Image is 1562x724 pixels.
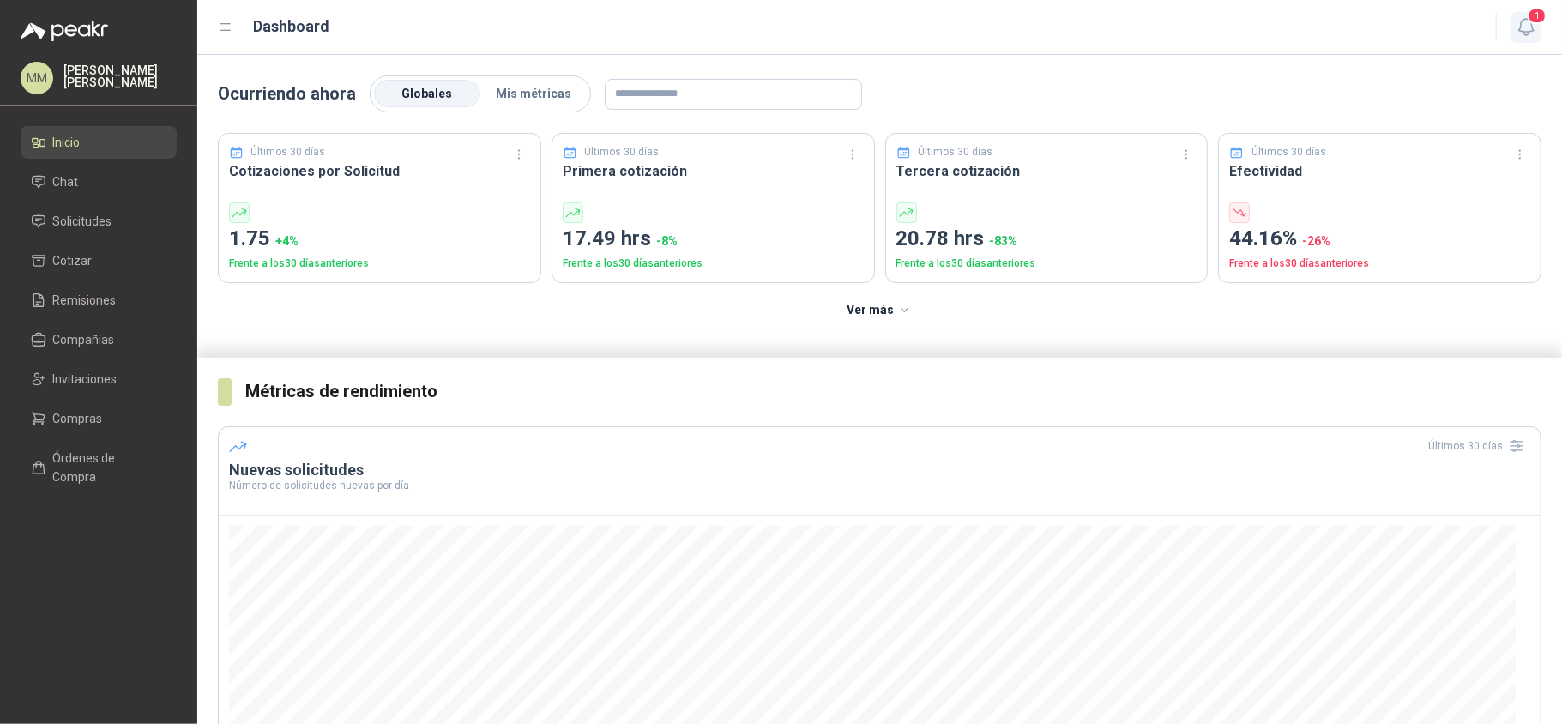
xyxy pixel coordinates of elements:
a: Remisiones [21,284,177,317]
span: Cotizar [53,251,93,270]
span: Órdenes de Compra [53,449,160,486]
h3: Efectividad [1229,160,1530,182]
p: Ocurriendo ahora [218,81,356,107]
a: Solicitudes [21,205,177,238]
a: Inicio [21,126,177,159]
div: Últimos 30 días [1428,432,1530,460]
img: Logo peakr [21,21,108,41]
span: Mis métricas [496,87,571,100]
a: Cotizar [21,244,177,277]
p: Últimos 30 días [918,144,992,160]
h3: Nuevas solicitudes [229,460,1530,480]
p: Frente a los 30 días anteriores [229,256,530,272]
span: Compras [53,409,103,428]
span: Invitaciones [53,370,118,389]
span: 1 [1528,8,1547,24]
p: Últimos 30 días [1251,144,1326,160]
p: 17.49 hrs [563,223,864,256]
a: Compañías [21,323,177,356]
h3: Tercera cotización [896,160,1197,182]
span: Globales [402,87,453,100]
h3: Primera cotización [563,160,864,182]
p: 1.75 [229,223,530,256]
p: Frente a los 30 días anteriores [563,256,864,272]
p: Número de solicitudes nuevas por día [229,480,1530,491]
a: Chat [21,166,177,198]
button: Ver más [837,293,922,328]
button: 1 [1511,12,1541,43]
p: Frente a los 30 días anteriores [896,256,1197,272]
h3: Métricas de rendimiento [245,378,1541,405]
p: 20.78 hrs [896,223,1197,256]
a: Compras [21,402,177,435]
span: -8 % [656,234,678,248]
span: Remisiones [53,291,117,310]
a: Invitaciones [21,363,177,395]
span: -83 % [990,234,1018,248]
span: Compañías [53,330,115,349]
span: Chat [53,172,79,191]
p: [PERSON_NAME] [PERSON_NAME] [63,64,177,88]
span: + 4 % [275,234,299,248]
p: 44.16% [1229,223,1530,256]
h3: Cotizaciones por Solicitud [229,160,530,182]
p: Frente a los 30 días anteriores [1229,256,1530,272]
p: Últimos 30 días [251,144,326,160]
a: Órdenes de Compra [21,442,177,493]
p: Últimos 30 días [584,144,659,160]
h1: Dashboard [254,15,330,39]
span: -26 % [1302,234,1330,248]
span: Inicio [53,133,81,152]
div: MM [21,62,53,94]
span: Solicitudes [53,212,112,231]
